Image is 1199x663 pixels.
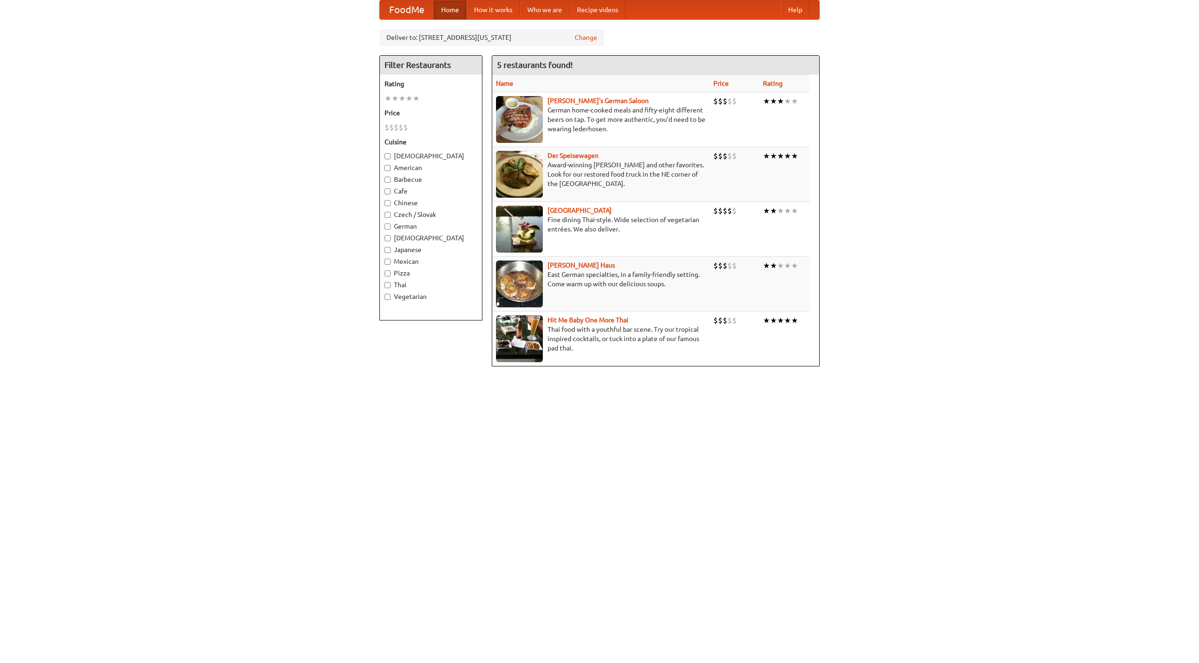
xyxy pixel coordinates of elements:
li: $ [732,96,737,106]
li: ★ [763,261,770,271]
label: Czech / Slovak [385,210,477,219]
li: ★ [770,206,777,216]
li: $ [732,261,737,271]
li: ★ [784,151,791,161]
li: $ [713,206,718,216]
label: Mexican [385,257,477,266]
label: Barbecue [385,175,477,184]
a: Rating [763,80,783,87]
div: Deliver to: [STREET_ADDRESS][US_STATE] [379,29,604,46]
a: Name [496,80,513,87]
li: ★ [392,93,399,104]
li: ★ [777,206,784,216]
a: Price [713,80,729,87]
a: [GEOGRAPHIC_DATA] [548,207,612,214]
li: $ [732,315,737,326]
li: ★ [777,315,784,326]
a: Hit Me Baby One More Thai [548,316,629,324]
li: $ [385,122,389,133]
input: Thai [385,282,391,288]
li: $ [723,206,727,216]
li: $ [727,96,732,106]
input: German [385,223,391,230]
a: Help [781,0,810,19]
li: $ [713,96,718,106]
li: ★ [763,315,770,326]
a: FoodMe [380,0,434,19]
h5: Rating [385,79,477,89]
li: ★ [399,93,406,104]
li: $ [403,122,408,133]
h4: Filter Restaurants [380,56,482,74]
label: Cafe [385,186,477,196]
input: American [385,165,391,171]
li: ★ [777,151,784,161]
li: $ [732,151,737,161]
li: $ [727,151,732,161]
li: ★ [385,93,392,104]
li: ★ [777,96,784,106]
li: ★ [413,93,420,104]
li: $ [713,315,718,326]
a: Who we are [520,0,570,19]
li: ★ [763,206,770,216]
li: ★ [791,261,798,271]
li: $ [723,315,727,326]
b: [PERSON_NAME]'s German Saloon [548,97,649,104]
p: Award-winning [PERSON_NAME] and other favorites. Look for our restored food truck in the NE corne... [496,160,706,188]
li: ★ [791,96,798,106]
li: ★ [791,151,798,161]
li: ★ [770,96,777,106]
ng-pluralize: 5 restaurants found! [497,60,573,69]
input: Japanese [385,247,391,253]
li: $ [727,261,732,271]
label: Thai [385,280,477,290]
p: Thai food with a youthful bar scene. Try our tropical inspired cocktails, or tuck into a plate of... [496,325,706,353]
h5: Price [385,108,477,118]
a: How it works [466,0,520,19]
li: $ [389,122,394,133]
li: ★ [791,315,798,326]
label: [DEMOGRAPHIC_DATA] [385,151,477,161]
li: $ [727,315,732,326]
input: Mexican [385,259,391,265]
img: satay.jpg [496,206,543,253]
li: $ [713,261,718,271]
a: Change [575,33,597,42]
img: babythai.jpg [496,315,543,362]
li: $ [399,122,403,133]
input: Cafe [385,188,391,194]
li: $ [732,206,737,216]
p: German home-cooked meals and fifty-eight different beers on tap. To get more authentic, you'd nee... [496,105,706,134]
input: Barbecue [385,177,391,183]
li: $ [727,206,732,216]
label: Japanese [385,245,477,254]
li: $ [723,261,727,271]
label: Chinese [385,198,477,208]
input: [DEMOGRAPHIC_DATA] [385,153,391,159]
li: $ [713,151,718,161]
input: Chinese [385,200,391,206]
li: $ [718,206,723,216]
p: Fine dining Thai-style. Wide selection of vegetarian entrées. We also deliver. [496,215,706,234]
li: $ [718,315,723,326]
li: ★ [770,315,777,326]
li: $ [394,122,399,133]
li: ★ [784,96,791,106]
li: ★ [784,261,791,271]
input: Pizza [385,270,391,276]
li: ★ [763,151,770,161]
input: Czech / Slovak [385,212,391,218]
img: speisewagen.jpg [496,151,543,198]
b: [PERSON_NAME] Haus [548,261,615,269]
li: $ [723,96,727,106]
a: Der Speisewagen [548,152,599,159]
li: ★ [791,206,798,216]
label: Vegetarian [385,292,477,301]
li: ★ [763,96,770,106]
a: Home [434,0,466,19]
label: American [385,163,477,172]
li: ★ [770,151,777,161]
